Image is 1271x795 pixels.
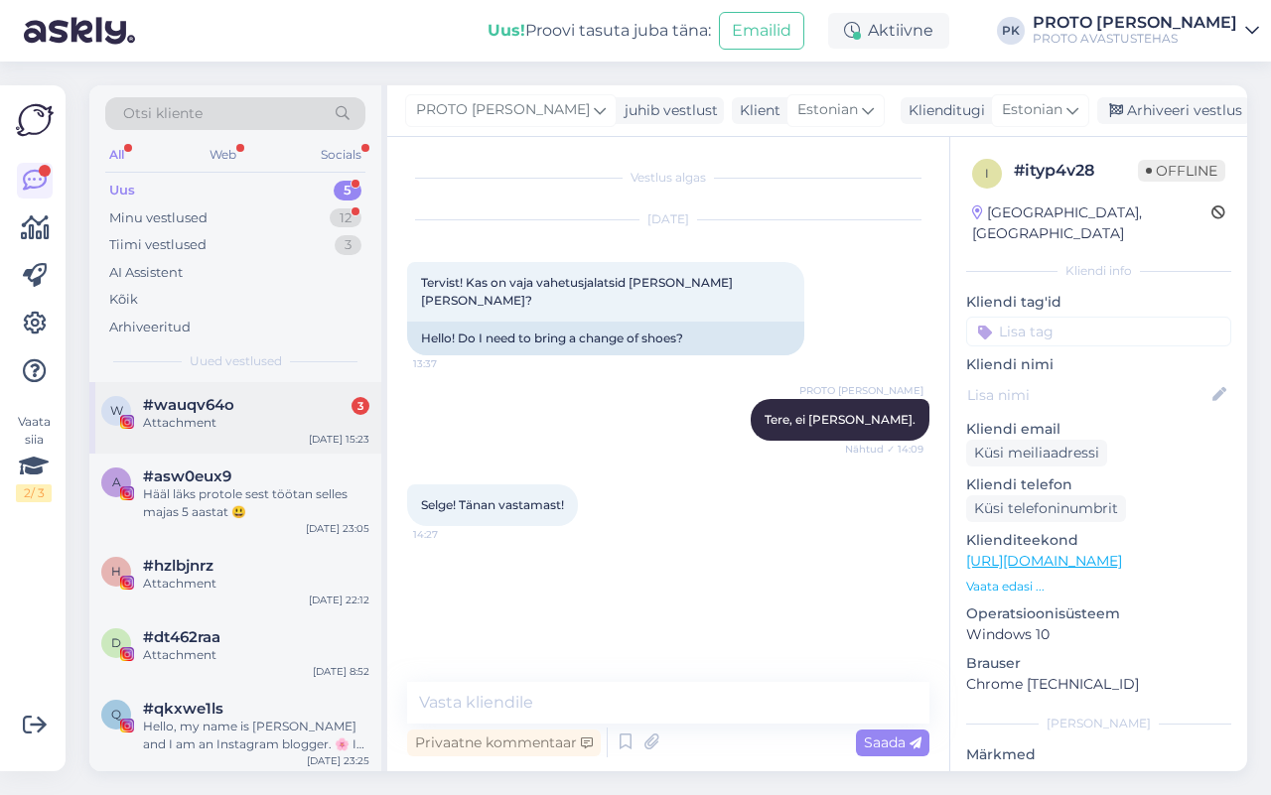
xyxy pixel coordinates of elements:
[111,564,121,579] span: h
[143,646,369,664] div: Attachment
[330,208,361,228] div: 12
[407,322,804,355] div: Hello! Do I need to bring a change of shoes?
[966,715,1231,732] div: [PERSON_NAME]
[864,733,921,751] span: Saada
[799,383,923,398] span: PROTO [PERSON_NAME]
[109,290,138,310] div: Kõik
[1033,15,1237,31] div: PROTO [PERSON_NAME]
[966,674,1231,695] p: Chrome [TECHNICAL_ID]
[997,17,1025,45] div: PK
[966,292,1231,313] p: Kliendi tag'id
[143,718,369,753] div: Hello, my name is [PERSON_NAME] and I am an Instagram blogger. 🌸 I share tips on interesting rest...
[111,707,121,722] span: q
[421,275,736,308] span: Tervist! Kas on vaja vahetusjalatsid [PERSON_NAME] [PERSON_NAME]?
[966,354,1231,375] p: Kliendi nimi
[335,235,361,255] div: 3
[143,557,213,575] span: #hzlbjnrz
[190,352,282,370] span: Uued vestlused
[421,497,564,512] span: Selge! Tänan vastamast!
[143,700,223,718] span: #qkxwe1ls
[307,753,369,768] div: [DATE] 23:25
[334,181,361,200] div: 5
[797,99,858,121] span: Estonian
[407,169,929,187] div: Vestlus algas
[719,12,804,50] button: Emailid
[966,317,1231,346] input: Lisa tag
[111,635,121,650] span: d
[16,413,52,502] div: Vaata siia
[966,552,1122,570] a: [URL][DOMAIN_NAME]
[109,318,191,337] div: Arhiveeritud
[966,474,1231,495] p: Kliendi telefon
[352,397,369,415] div: 3
[143,396,234,414] span: #wauqv64o
[488,19,711,43] div: Proovi tasuta juba täna:
[413,527,488,542] span: 14:27
[972,202,1211,244] div: [GEOGRAPHIC_DATA], [GEOGRAPHIC_DATA]
[143,467,231,485] span: #asw0eux9
[105,142,128,168] div: All
[966,744,1231,765] p: Märkmed
[313,664,369,679] div: [DATE] 8:52
[966,653,1231,674] p: Brauser
[617,100,718,121] div: juhib vestlust
[112,474,121,489] span: a
[309,432,369,447] div: [DATE] 15:23
[732,100,780,121] div: Klient
[1002,99,1062,121] span: Estonian
[407,729,601,756] div: Privaatne kommentaar
[966,578,1231,596] p: Vaata edasi ...
[143,414,369,432] div: Attachment
[966,440,1107,466] div: Küsi meiliaadressi
[1033,15,1259,47] a: PROTO [PERSON_NAME]PROTO AVASTUSTEHAS
[206,142,240,168] div: Web
[109,181,135,200] div: Uus
[966,530,1231,551] p: Klienditeekond
[109,263,183,283] div: AI Assistent
[413,356,488,371] span: 13:37
[845,442,923,457] span: Nähtud ✓ 14:09
[143,628,220,646] span: #dt462raa
[317,142,365,168] div: Socials
[1097,97,1250,124] div: Arhiveeri vestlus
[488,21,525,40] b: Uus!
[309,593,369,607] div: [DATE] 22:12
[828,13,949,49] div: Aktiivne
[109,208,208,228] div: Minu vestlused
[416,99,590,121] span: PROTO [PERSON_NAME]
[1014,159,1138,183] div: # ityp4v28
[123,103,203,124] span: Otsi kliente
[407,210,929,228] div: [DATE]
[966,495,1126,522] div: Küsi telefoninumbrit
[967,384,1208,406] input: Lisa nimi
[110,403,123,418] span: w
[109,235,207,255] div: Tiimi vestlused
[1138,160,1225,182] span: Offline
[901,100,985,121] div: Klienditugi
[143,575,369,593] div: Attachment
[765,412,916,427] span: Tere, ei [PERSON_NAME].
[16,101,54,139] img: Askly Logo
[143,485,369,521] div: Hääl läks protole sest töötan selles majas 5 aastat 😃
[966,419,1231,440] p: Kliendi email
[1033,31,1237,47] div: PROTO AVASTUSTEHAS
[306,521,369,536] div: [DATE] 23:05
[16,484,52,502] div: 2 / 3
[966,603,1231,624] p: Operatsioonisüsteem
[985,166,989,181] span: i
[966,262,1231,280] div: Kliendi info
[966,624,1231,645] p: Windows 10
